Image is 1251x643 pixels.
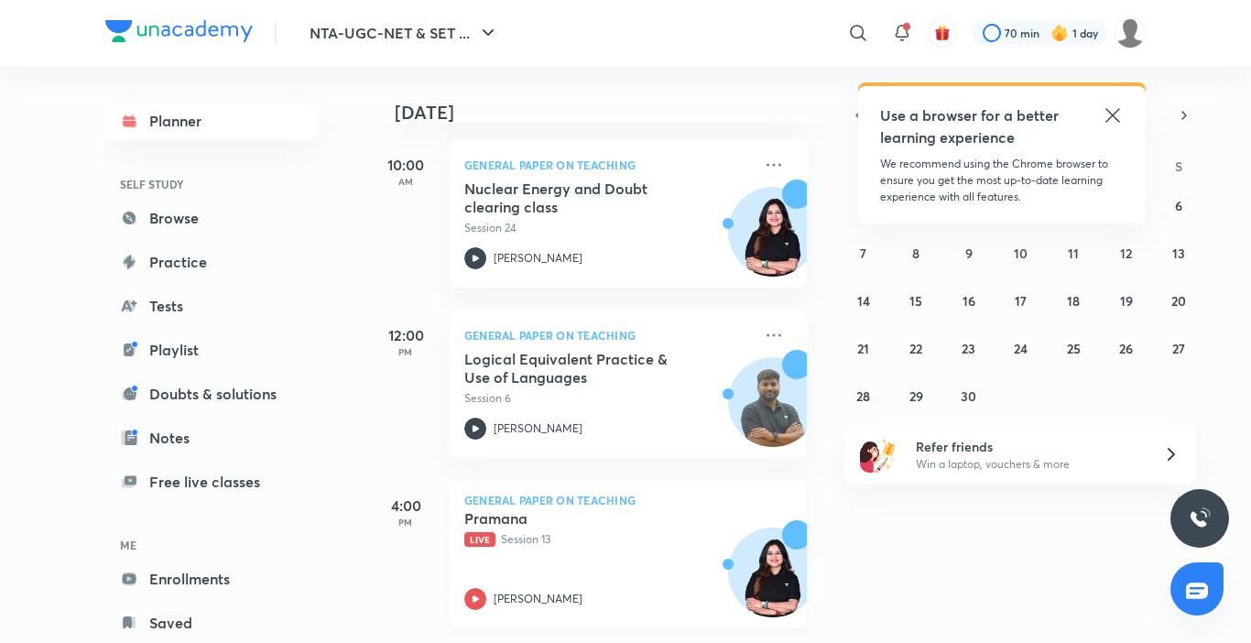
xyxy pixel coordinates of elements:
button: September 20, 2025 [1164,286,1193,315]
abbr: September 13, 2025 [1172,245,1185,262]
abbr: September 11, 2025 [1068,245,1079,262]
abbr: September 22, 2025 [909,340,922,357]
abbr: September 17, 2025 [1015,292,1027,310]
abbr: September 23, 2025 [962,340,975,357]
img: Avatar [729,367,817,455]
p: Win a laptop, vouchers & more [916,456,1141,473]
p: AM [369,176,442,187]
button: September 7, 2025 [849,238,878,267]
p: General Paper on Teaching [464,154,752,176]
button: September 21, 2025 [849,333,878,363]
abbr: September 29, 2025 [909,387,923,405]
abbr: September 9, 2025 [965,245,973,262]
button: September 28, 2025 [849,381,878,410]
h5: 10:00 [369,154,442,176]
button: September 12, 2025 [1112,238,1141,267]
img: Avatar [729,197,817,285]
button: September 22, 2025 [901,333,930,363]
p: PM [369,346,442,357]
abbr: September 8, 2025 [912,245,919,262]
abbr: September 10, 2025 [1014,245,1028,262]
a: Notes [105,420,318,456]
button: September 9, 2025 [954,238,984,267]
img: Avatar [729,538,817,626]
button: September 11, 2025 [1059,238,1088,267]
button: September 29, 2025 [901,381,930,410]
p: [PERSON_NAME] [494,420,582,437]
abbr: September 28, 2025 [856,387,870,405]
button: September 17, 2025 [1006,286,1036,315]
abbr: September 18, 2025 [1067,292,1080,310]
p: [PERSON_NAME] [494,250,582,267]
abbr: September 14, 2025 [857,292,870,310]
button: September 18, 2025 [1059,286,1088,315]
img: ttu [1189,507,1211,529]
abbr: September 7, 2025 [860,245,866,262]
p: General Paper on Teaching [464,324,752,346]
abbr: September 24, 2025 [1014,340,1028,357]
img: avatar [934,25,951,41]
abbr: September 19, 2025 [1120,292,1133,310]
abbr: September 21, 2025 [857,340,869,357]
h5: Use a browser for a better learning experience [880,104,1062,148]
abbr: September 30, 2025 [961,387,976,405]
p: General Paper on Teaching [464,495,792,506]
button: September 13, 2025 [1164,238,1193,267]
p: Session 24 [464,220,752,236]
button: September 10, 2025 [1006,238,1036,267]
p: PM [369,517,442,528]
abbr: September 6, 2025 [1175,197,1182,214]
p: We recommend using the Chrome browser to ensure you get the most up-to-date learning experience w... [880,156,1124,205]
h5: 12:00 [369,324,442,346]
a: Enrollments [105,561,318,597]
a: Browse [105,200,318,236]
img: streak [1050,24,1069,42]
h5: Pramana [464,509,692,528]
p: [PERSON_NAME] [494,591,582,607]
h6: SELF STUDY [105,169,318,200]
a: Doubts & solutions [105,376,318,412]
button: September 15, 2025 [901,286,930,315]
abbr: September 16, 2025 [963,292,975,310]
button: avatar [928,18,957,48]
a: Company Logo [105,20,253,47]
button: September 25, 2025 [1059,333,1088,363]
button: September 24, 2025 [1006,333,1036,363]
a: Tests [105,288,318,324]
a: Practice [105,244,318,280]
abbr: September 15, 2025 [909,292,922,310]
a: Saved [105,605,318,641]
abbr: September 26, 2025 [1119,340,1133,357]
h5: Nuclear Energy and Doubt clearing class [464,180,692,216]
img: referral [860,436,897,473]
h6: ME [105,529,318,561]
button: September 16, 2025 [954,286,984,315]
abbr: September 12, 2025 [1120,245,1132,262]
p: Session 6 [464,390,752,407]
button: September 30, 2025 [954,381,984,410]
span: Live [464,532,495,547]
abbr: September 25, 2025 [1067,340,1081,357]
button: September 27, 2025 [1164,333,1193,363]
a: Free live classes [105,463,318,500]
img: Company Logo [105,20,253,42]
h5: Logical Equivalent Practice & Use of Languages [464,350,692,387]
abbr: September 27, 2025 [1172,340,1185,357]
a: Planner [105,103,318,139]
abbr: September 20, 2025 [1171,292,1186,310]
a: Playlist [105,332,318,368]
button: September 6, 2025 [1164,191,1193,220]
p: Session 13 [464,531,752,548]
button: September 23, 2025 [954,333,984,363]
h4: [DATE] [395,102,825,124]
button: September 8, 2025 [901,238,930,267]
button: September 26, 2025 [1112,333,1141,363]
button: NTA-UGC-NET & SET ... [299,15,510,51]
button: September 14, 2025 [849,286,878,315]
button: September 19, 2025 [1112,286,1141,315]
h6: Refer friends [916,437,1141,456]
h5: 4:00 [369,495,442,517]
abbr: Saturday [1175,158,1182,175]
img: pooja Patel [1115,17,1146,49]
